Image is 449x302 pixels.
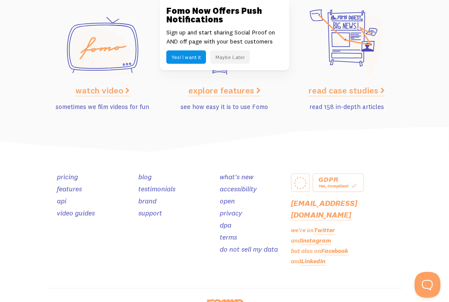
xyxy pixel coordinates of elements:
a: GDPR Yes, Compliant [312,173,364,192]
p: read 158 in-depth articles [291,102,402,112]
p: Sign up and start sharing Social Proof on AND off page with your best customers [166,28,283,46]
a: accessibility [220,184,257,193]
a: do not sell my data [220,245,278,253]
a: brand [138,196,156,205]
a: pricing [57,172,78,181]
p: we're on [291,226,402,235]
a: features [57,184,82,193]
a: blog [138,172,152,181]
a: video guides [57,209,95,217]
button: Maybe Later [210,50,250,64]
p: but also on [291,246,402,255]
h3: Fomo Now Offers Push Notifications [166,6,283,24]
button: Yes! I want it [166,50,206,64]
a: support [138,209,162,217]
a: what's new [220,172,253,181]
a: Instagram [301,237,331,244]
a: open [220,196,235,205]
a: testimonials [138,184,175,193]
a: dpa [220,221,231,229]
div: GDPR [318,177,358,182]
div: Yes, Compliant [318,182,358,190]
p: and [291,257,402,266]
a: LinkedIn [301,257,325,265]
a: read case studies [309,85,384,96]
p: sometimes we film videos for fun [47,102,158,112]
a: Twitter [314,226,335,234]
a: explore features [188,85,260,96]
a: terms [220,233,237,241]
a: privacy [220,209,242,217]
iframe: Help Scout Beacon - Open [415,272,440,298]
a: api [57,196,66,205]
a: [EMAIL_ADDRESS][DOMAIN_NAME] [291,198,357,220]
a: Facebook [321,247,348,255]
p: see how easy it is to use Fomo [168,102,280,112]
p: and [291,236,402,245]
a: watch video [75,85,129,96]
